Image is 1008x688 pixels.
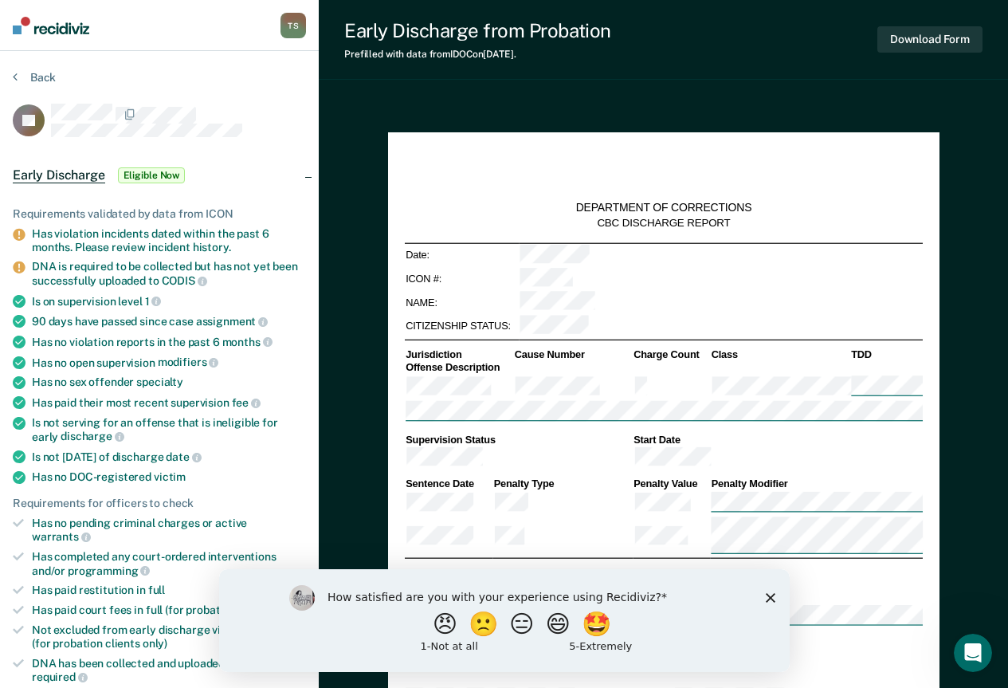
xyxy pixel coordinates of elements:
th: Charge Count [632,348,709,362]
div: Has no open supervision [32,356,306,370]
div: Progress of Supervision/Restitution Status/Recommendations: [404,592,922,606]
div: DNA is required to be collected but has not yet been successfully uploaded to CODIS [32,260,306,287]
td: Date: [404,243,518,267]
td: NAME: [404,291,518,315]
iframe: Survey by Kim from Recidiviz [219,569,790,672]
div: Has no violation reports in the past 6 [32,335,306,349]
div: Has violation incidents dated within the past 6 months. Please review incident history. [32,227,306,254]
img: Recidiviz [13,17,89,34]
div: Requirements validated by data from ICON [13,207,306,221]
th: Supervision Status [404,433,632,446]
td: CITIZENSHIP STATUS: [404,314,518,338]
div: Has no pending criminal charges or active [32,517,306,544]
th: Sentence Date [404,478,492,491]
span: modifiers [158,356,219,368]
th: Penalty Value [632,478,709,491]
div: Not excluded from early discharge via court order (for probation clients [32,623,306,651]
div: Requirements for officers to check [13,497,306,510]
div: CBC DISCHARGE REPORT [597,216,730,230]
span: date [166,450,201,463]
span: only) [143,637,167,650]
th: Cause Number [513,348,632,362]
div: Has paid their most recent supervision [32,395,306,410]
span: required [32,670,88,683]
span: discharge [61,430,124,442]
span: fee [232,396,261,409]
div: Early Discharge from Probation [344,19,611,42]
span: Early Discharge [13,167,105,183]
div: DEPARTMENT OF CORRECTIONS [575,201,751,215]
th: Class [710,348,850,362]
div: Has paid restitution in [32,584,306,597]
div: T S [280,13,306,38]
div: Has completed any court-ordered interventions and/or [32,550,306,577]
span: specialty [136,375,183,388]
iframe: Intercom live chat [954,634,992,672]
div: Is not [DATE] of discharge [32,450,306,464]
span: warrants [32,530,91,543]
button: TS [280,13,306,38]
span: 1 [145,295,162,308]
div: Has paid court fees in full (for probation [32,603,306,617]
th: Penalty Type [492,478,633,491]
span: victim [154,470,186,483]
th: Start Date [632,433,922,446]
div: Has no DOC-registered [32,470,306,484]
div: Is not serving for an offense that is ineligible for early [32,416,306,443]
button: Download Form [877,26,983,53]
th: Offense Description [404,361,513,375]
div: Is on supervision level [32,294,306,309]
td: ICON #: [404,267,518,291]
span: assignment [196,315,268,328]
th: TDD [849,348,922,362]
span: full [148,584,165,596]
th: Penalty Modifier [710,478,923,491]
span: programming [68,564,150,577]
button: Back [13,70,56,85]
span: months [222,336,273,348]
th: Jurisdiction [404,348,513,362]
div: Has no sex offender [32,375,306,389]
div: Prefilled with data from IDOC on [DATE] . [344,49,611,60]
div: 90 days have passed since case [32,314,306,328]
span: Eligible Now [118,167,186,183]
div: DNA has been collected and uploaded to CODIS if [32,657,306,684]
